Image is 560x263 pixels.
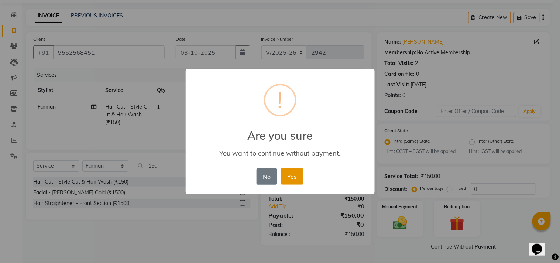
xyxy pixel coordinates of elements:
div: ! [278,85,283,115]
div: You want to continue without payment. [196,149,364,157]
iframe: chat widget [529,233,553,256]
h2: Are you sure [186,120,375,142]
button: Yes [281,168,303,185]
button: No [257,168,277,185]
